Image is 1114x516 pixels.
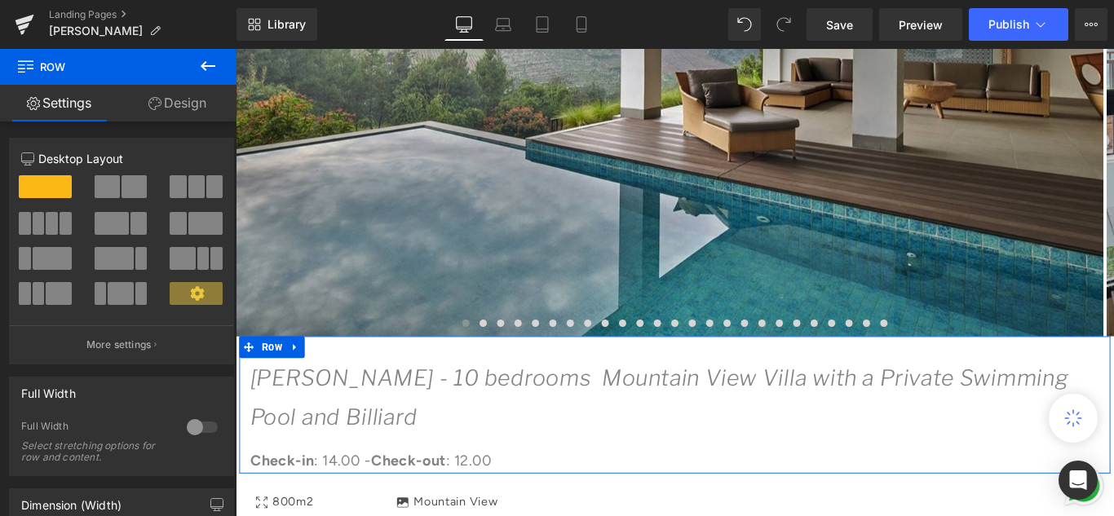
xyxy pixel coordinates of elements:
a: Laptop [484,8,523,41]
a: Expand / Collapse [56,323,77,347]
button: Undo [728,8,761,41]
button: More settings [10,325,233,364]
a: Design [118,85,237,121]
div: Dimension (Width) [21,489,122,512]
a: New Library [237,8,317,41]
a: Mobile [562,8,601,41]
a: Tablet [523,8,562,41]
span: Library [267,17,306,32]
p: More settings [86,337,152,352]
div: Full Width [21,377,76,400]
i: [PERSON_NAME] - 10 bedrooms Mountain View Villa with a Private Swimming Pool and Billiard [16,355,935,428]
a: Desktop [444,8,484,41]
span: Row [16,49,179,85]
button: Redo [767,8,800,41]
button: More [1075,8,1107,41]
div: Open Intercom Messenger [1059,461,1098,500]
span: [PERSON_NAME] [49,24,143,37]
span: Save [826,16,853,33]
button: Publish [969,8,1068,41]
a: Preview [879,8,962,41]
span: Row [25,323,56,347]
span: Preview [899,16,943,33]
div: Select stretching options for row and content. [21,440,168,463]
span: Publish [988,18,1029,31]
p: Desktop Layout [21,150,222,167]
a: Landing Pages [49,8,237,21]
div: Full Width [21,420,170,437]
